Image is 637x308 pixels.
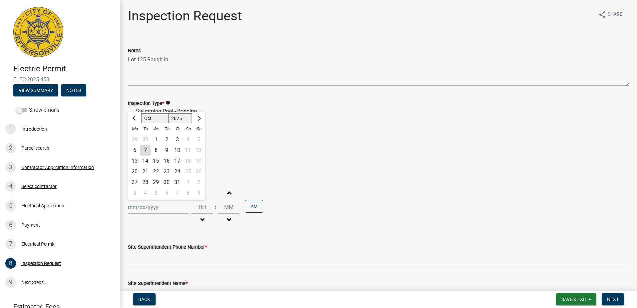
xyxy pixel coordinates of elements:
[13,88,58,93] wm-modal-confirm: Summary
[13,7,63,57] img: City of Jeffersonville, Indiana
[218,200,240,214] input: Minutes
[172,156,183,166] div: 17
[161,156,172,166] div: 16
[172,134,183,145] div: 3
[192,200,213,214] input: Hours
[161,166,172,177] div: 23
[13,84,58,96] button: View Summary
[129,145,140,156] div: Monday, October 6, 2025
[129,145,140,156] div: 6
[138,297,150,302] span: Back
[140,177,151,188] div: Tuesday, October 28, 2025
[151,156,161,166] div: Wednesday, October 15, 2025
[245,200,263,213] button: AM
[21,127,47,131] div: Introduction
[13,64,115,74] h4: Electric Permit
[21,242,55,246] div: Electrical Permit
[16,106,59,114] label: Show emails
[136,107,197,115] label: Swimming Pool - Bonding
[172,188,183,198] div: 7
[141,113,168,123] select: Select month
[602,293,624,305] button: Next
[128,245,207,250] label: Site Superintendent Phone Number
[151,145,161,156] div: Wednesday, October 8, 2025
[151,177,161,188] div: 29
[161,166,172,177] div: Thursday, October 23, 2025
[129,166,140,177] div: 20
[151,166,161,177] div: 22
[5,181,16,192] div: 4
[161,134,172,145] div: 2
[172,177,183,188] div: 31
[151,145,161,156] div: 8
[140,156,151,166] div: 14
[128,49,141,53] label: Notes
[172,124,183,134] div: Fr
[140,188,151,198] div: 4
[5,200,16,211] div: 5
[151,134,161,145] div: 1
[140,145,151,156] div: Tuesday, October 7, 2025
[21,203,64,208] div: Electrical Application
[140,134,151,145] div: Tuesday, September 30, 2025
[166,100,170,105] i: info
[21,165,94,170] div: Contractor Application Information
[5,124,16,134] div: 1
[161,188,172,198] div: Thursday, November 6, 2025
[5,162,16,173] div: 3
[21,146,49,150] div: Parcel search
[21,223,40,227] div: Payment
[21,261,61,266] div: Inspection Request
[161,134,172,145] div: Thursday, October 2, 2025
[5,143,16,153] div: 2
[161,177,172,188] div: Thursday, October 30, 2025
[129,134,140,145] div: Monday, September 29, 2025
[593,8,628,21] button: shareShare
[172,166,183,177] div: 24
[5,220,16,230] div: 6
[161,145,172,156] div: 9
[128,8,242,24] h1: Inspection Request
[172,177,183,188] div: Friday, October 31, 2025
[129,156,140,166] div: 13
[161,156,172,166] div: Thursday, October 16, 2025
[128,281,188,286] label: Site Superintendent Name
[128,200,189,214] input: mm/dd/yyyy
[172,145,183,156] div: 10
[172,134,183,145] div: Friday, October 3, 2025
[140,177,151,188] div: 28
[129,188,140,198] div: 3
[129,177,140,188] div: Monday, October 27, 2025
[151,124,161,134] div: We
[13,76,107,83] span: ELEC-2025-453
[21,184,57,189] div: Select contractor
[172,156,183,166] div: Friday, October 17, 2025
[168,113,192,123] select: Select year
[129,156,140,166] div: Monday, October 13, 2025
[140,166,151,177] div: Tuesday, October 21, 2025
[151,188,161,198] div: 5
[140,188,151,198] div: Tuesday, November 4, 2025
[195,113,203,124] button: Next month
[183,124,193,134] div: Sa
[5,277,16,288] div: 9
[151,166,161,177] div: Wednesday, October 22, 2025
[151,188,161,198] div: Wednesday, November 5, 2025
[129,134,140,145] div: 29
[129,124,140,134] div: Mo
[151,177,161,188] div: Wednesday, October 29, 2025
[140,134,151,145] div: 30
[151,156,161,166] div: 15
[128,101,164,106] label: Inspection Type
[193,124,204,134] div: Su
[172,188,183,198] div: Friday, November 7, 2025
[129,166,140,177] div: Monday, October 20, 2025
[129,188,140,198] div: Monday, November 3, 2025
[161,124,172,134] div: Th
[140,124,151,134] div: Tu
[172,166,183,177] div: Friday, October 24, 2025
[61,88,86,93] wm-modal-confirm: Notes
[5,258,16,269] div: 8
[598,11,606,19] i: share
[161,145,172,156] div: Thursday, October 9, 2025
